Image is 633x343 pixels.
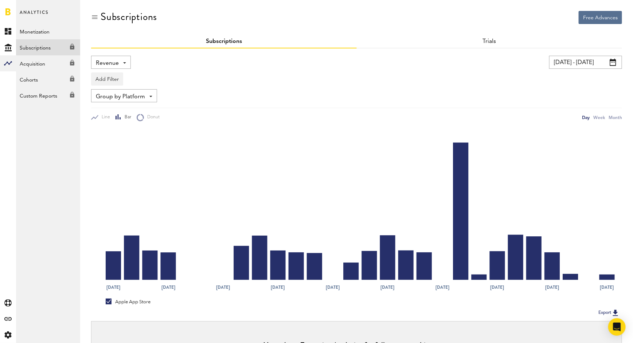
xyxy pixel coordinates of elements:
[98,114,110,121] span: Line
[582,114,590,121] div: Day
[96,57,119,70] span: Revenue
[380,284,394,291] text: [DATE]
[611,308,620,317] img: Export
[161,284,175,291] text: [DATE]
[326,284,340,291] text: [DATE]
[96,91,145,103] span: Group by Platform
[596,308,622,318] button: Export
[482,39,496,44] span: Trials
[91,72,123,86] button: Add Filter
[144,114,160,121] span: Donut
[16,55,80,71] a: Acquisition
[101,11,157,23] div: Subscriptions
[490,284,504,291] text: [DATE]
[609,114,622,121] div: Month
[106,284,120,291] text: [DATE]
[206,39,242,44] a: Subscriptions
[16,87,80,103] a: Custom Reports
[121,114,131,121] span: Bar
[16,39,80,55] a: Subscriptions
[600,284,614,291] text: [DATE]
[216,284,230,291] text: [DATE]
[545,284,559,291] text: [DATE]
[16,71,80,87] a: Cohorts
[271,284,285,291] text: [DATE]
[593,114,605,121] div: Week
[20,8,48,23] span: Analytics
[15,5,42,12] span: Support
[579,11,622,24] button: Free Advances
[608,318,626,336] div: Open Intercom Messenger
[435,284,449,291] text: [DATE]
[16,23,80,39] a: Monetization
[106,299,151,305] div: Apple App Store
